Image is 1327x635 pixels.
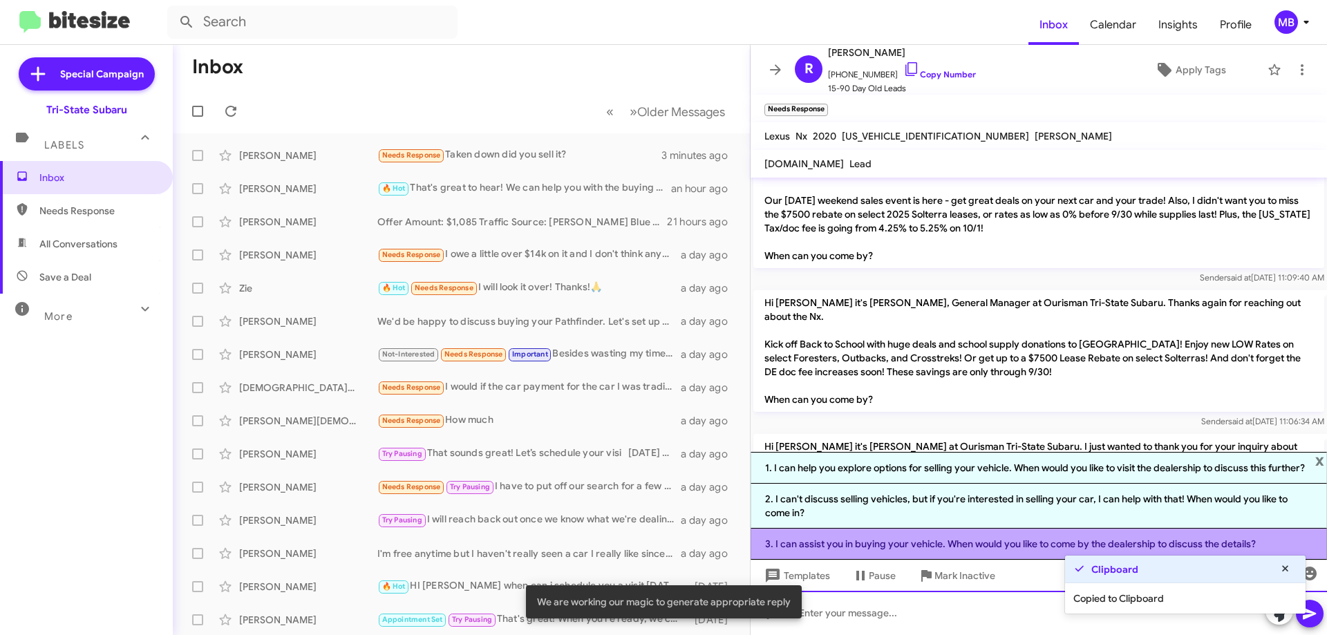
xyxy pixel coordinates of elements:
[849,158,872,170] span: Lead
[60,67,144,81] span: Special Campaign
[239,480,377,494] div: [PERSON_NAME]
[751,563,841,588] button: Templates
[239,314,377,328] div: [PERSON_NAME]
[828,44,976,61] span: [PERSON_NAME]
[681,414,739,428] div: a day ago
[192,56,243,78] h1: Inbox
[377,413,681,428] div: How much
[1201,416,1324,426] span: Sender [DATE] 11:06:34 AM
[39,237,117,251] span: All Conversations
[681,281,739,295] div: a day ago
[167,6,458,39] input: Search
[377,479,681,495] div: I have to put off our search for a few weeks due to a pressing matter at work. I will reach back ...
[1119,57,1261,82] button: Apply Tags
[667,215,739,229] div: 21 hours ago
[842,130,1029,142] span: [US_VEHICLE_IDENTIFICATION_NUMBER]
[869,563,896,588] span: Pause
[1315,452,1324,468] span: x
[239,248,377,262] div: [PERSON_NAME]
[753,434,1324,500] p: Hi [PERSON_NAME] it's [PERSON_NAME] at Ourisman Tri-State Subaru. I just wanted to thank you for ...
[828,61,976,82] span: [PHONE_NUMBER]
[1228,416,1252,426] span: said at
[681,480,739,494] div: a day ago
[796,130,807,142] span: Nx
[239,513,377,527] div: [PERSON_NAME]
[1035,130,1112,142] span: [PERSON_NAME]
[239,182,377,196] div: [PERSON_NAME]
[751,529,1327,560] li: 3. I can assist you in buying your vehicle. When would you like to come by the dealership to disc...
[377,547,681,560] div: I'm free anytime but I haven't really seen a car I really like since the Jetta was sold
[1274,10,1298,34] div: MB
[239,215,377,229] div: [PERSON_NAME]
[599,97,733,126] nav: Page navigation example
[764,104,828,116] small: Needs Response
[828,82,976,95] span: 15-90 Day Old Leads
[39,270,91,284] span: Save a Deal
[681,447,739,461] div: a day ago
[382,615,443,624] span: Appointment Set
[1065,583,1306,614] div: Copied to Clipboard
[1200,272,1324,283] span: Sender [DATE] 11:09:40 AM
[377,578,688,594] div: HI [PERSON_NAME] when can i schedule you a visit [DATE] through [DATE] 9-7pm [DATE] 9-5pm
[537,595,791,609] span: We are working our magic to generate appropriate reply
[377,147,661,163] div: Taken down did you sell it?
[512,350,548,359] span: Important
[751,452,1327,484] li: 1. I can help you explore options for selling your vehicle. When would you like to visit the deal...
[239,613,377,627] div: [PERSON_NAME]
[46,103,127,117] div: Tri-State Subaru
[764,130,790,142] span: Lexus
[44,310,73,323] span: More
[377,180,671,196] div: That's great to hear! We can help you with the buying process once you're ready. In the meantime,...
[934,563,995,588] span: Mark Inactive
[762,563,830,588] span: Templates
[1227,272,1251,283] span: said at
[382,582,406,591] span: 🔥 Hot
[681,248,739,262] div: a day ago
[415,283,473,292] span: Needs Response
[804,58,813,80] span: R
[382,482,441,491] span: Needs Response
[377,612,688,627] div: That's great! When you're ready, we can set up an appointment to explore your options. Let me kno...
[753,146,1324,268] p: Hi [PERSON_NAME] it's [PERSON_NAME], General Manager at Ourisman Tri-State Subaru. Thanks again f...
[1079,5,1147,45] a: Calendar
[681,513,739,527] div: a day ago
[377,215,667,229] div: Offer Amount: $1,085 Traffic Source: [PERSON_NAME] Blue Book are you looking to trade it in ?
[606,103,614,120] span: «
[377,280,681,296] div: I will look it over! Thanks!🙏
[382,416,441,425] span: Needs Response
[382,515,422,524] span: Try Pausing
[382,283,406,292] span: 🔥 Hot
[1176,57,1226,82] span: Apply Tags
[1209,5,1263,45] a: Profile
[450,482,490,491] span: Try Pausing
[1028,5,1079,45] a: Inbox
[681,348,739,361] div: a day ago
[681,547,739,560] div: a day ago
[377,512,681,528] div: I will reach back out once we know what we're dealing with financially
[1091,562,1138,576] strong: Clipboard
[239,547,377,560] div: [PERSON_NAME]
[452,615,492,624] span: Try Pausing
[841,563,907,588] button: Pause
[239,580,377,594] div: [PERSON_NAME]
[621,97,733,126] button: Next
[903,69,976,79] a: Copy Number
[377,247,681,263] div: I owe a little over $14k on it and I don't think anyone would buy it for that amount
[813,130,836,142] span: 2020
[630,103,637,120] span: »
[382,383,441,392] span: Needs Response
[39,204,157,218] span: Needs Response
[671,182,739,196] div: an hour ago
[382,449,422,458] span: Try Pausing
[239,414,377,428] div: [PERSON_NAME][DEMOGRAPHIC_DATA]
[39,171,157,184] span: Inbox
[444,350,503,359] span: Needs Response
[764,158,844,170] span: [DOMAIN_NAME]
[382,250,441,259] span: Needs Response
[753,290,1324,412] p: Hi [PERSON_NAME] it's [PERSON_NAME], General Manager at Ourisman Tri-State Subaru. Thanks again f...
[681,381,739,395] div: a day ago
[377,446,681,462] div: That sounds great! Let’s schedule your visi [DATE] when your ready . Looking forward to discussin...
